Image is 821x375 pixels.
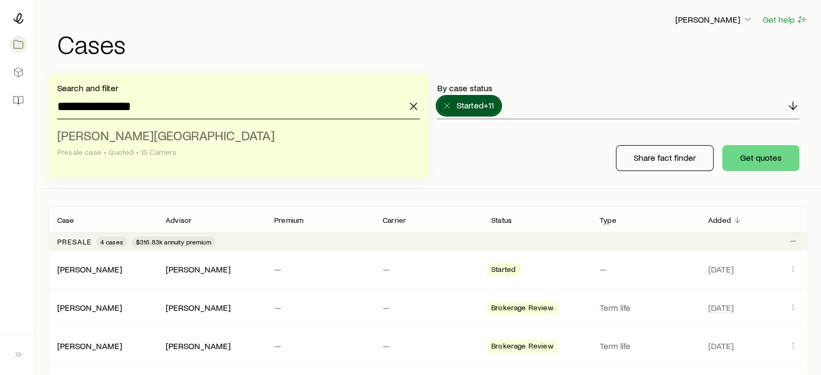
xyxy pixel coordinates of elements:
div: [PERSON_NAME] [166,264,230,275]
span: [DATE] [708,302,734,313]
div: [PERSON_NAME] [57,302,122,313]
p: — [383,264,474,275]
p: Carrier [383,216,406,224]
h1: Cases [57,31,808,57]
p: Advisor [166,216,192,224]
span: Brokerage Review [491,342,553,353]
div: [PERSON_NAME] [166,340,230,352]
p: — [383,302,474,313]
p: Presale [57,237,92,246]
p: [PERSON_NAME] [675,14,753,25]
span: [DATE] [708,264,734,275]
span: 4 cases [100,237,123,246]
span: [PERSON_NAME][GEOGRAPHIC_DATA] [57,127,275,143]
p: — [600,264,691,275]
p: Case [57,216,74,224]
p: Status [491,216,512,224]
p: By case status [437,83,800,93]
p: Premium [274,216,303,224]
span: Started [491,265,515,276]
a: [PERSON_NAME] [57,302,122,312]
button: Started+11 [437,97,500,115]
li: Glendenning, Austin [57,124,413,165]
a: [PERSON_NAME] [57,340,122,351]
span: Brokerage Review [491,303,553,315]
p: Search and filter [57,83,420,93]
p: — [274,302,365,313]
span: Started +11 [457,100,494,111]
div: [PERSON_NAME] [57,264,122,275]
p: — [274,264,365,275]
button: Get quotes [722,145,799,171]
button: [PERSON_NAME] [675,13,754,26]
p: — [383,340,474,351]
p: Type [600,216,616,224]
p: Term life [600,302,691,313]
div: Presale case • Quoted • 15 Carriers [57,148,413,156]
span: [DATE] [708,340,734,351]
p: Term life [600,340,691,351]
div: [PERSON_NAME] [166,302,230,313]
p: — [274,340,365,351]
a: [PERSON_NAME] [57,264,122,274]
div: [PERSON_NAME] [57,340,122,352]
p: Added [708,216,731,224]
span: $316.83k annuity premium [136,237,212,246]
p: Share fact finder [634,152,696,163]
button: Share fact finder [616,145,714,171]
button: Get help [762,13,808,26]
